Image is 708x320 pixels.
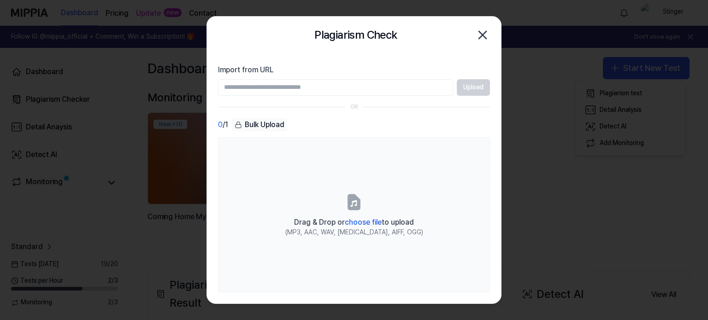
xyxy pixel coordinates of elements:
label: Import from URL [218,64,490,76]
span: 0 [218,119,223,130]
span: choose file [345,218,382,227]
div: (MP3, AAC, WAV, [MEDICAL_DATA], AIFF, OGG) [285,228,423,237]
div: Bulk Upload [232,118,287,131]
h2: Plagiarism Check [314,26,397,44]
div: OR [350,103,358,111]
span: Drag & Drop or to upload [294,218,414,227]
div: / 1 [218,118,228,132]
button: Bulk Upload [232,118,287,132]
